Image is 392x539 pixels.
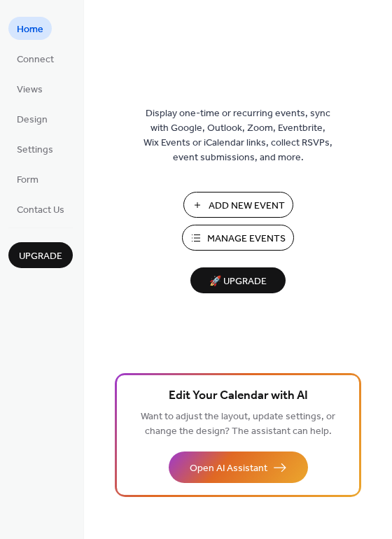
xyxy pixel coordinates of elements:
[17,203,64,218] span: Contact Us
[141,407,335,441] span: Want to adjust the layout, update settings, or change the design? The assistant can help.
[169,451,308,483] button: Open AI Assistant
[8,137,62,160] a: Settings
[8,47,62,70] a: Connect
[19,249,62,264] span: Upgrade
[190,267,286,293] button: 🚀 Upgrade
[17,83,43,97] span: Views
[190,461,267,476] span: Open AI Assistant
[169,386,308,406] span: Edit Your Calendar with AI
[17,143,53,157] span: Settings
[17,22,43,37] span: Home
[207,232,286,246] span: Manage Events
[209,199,285,213] span: Add New Event
[8,107,56,130] a: Design
[8,77,51,100] a: Views
[183,192,293,218] button: Add New Event
[8,17,52,40] a: Home
[8,167,47,190] a: Form
[8,242,73,268] button: Upgrade
[17,52,54,67] span: Connect
[143,106,332,165] span: Display one-time or recurring events, sync with Google, Outlook, Zoom, Eventbrite, Wix Events or ...
[8,197,73,220] a: Contact Us
[199,272,277,291] span: 🚀 Upgrade
[17,173,38,188] span: Form
[17,113,48,127] span: Design
[182,225,294,251] button: Manage Events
